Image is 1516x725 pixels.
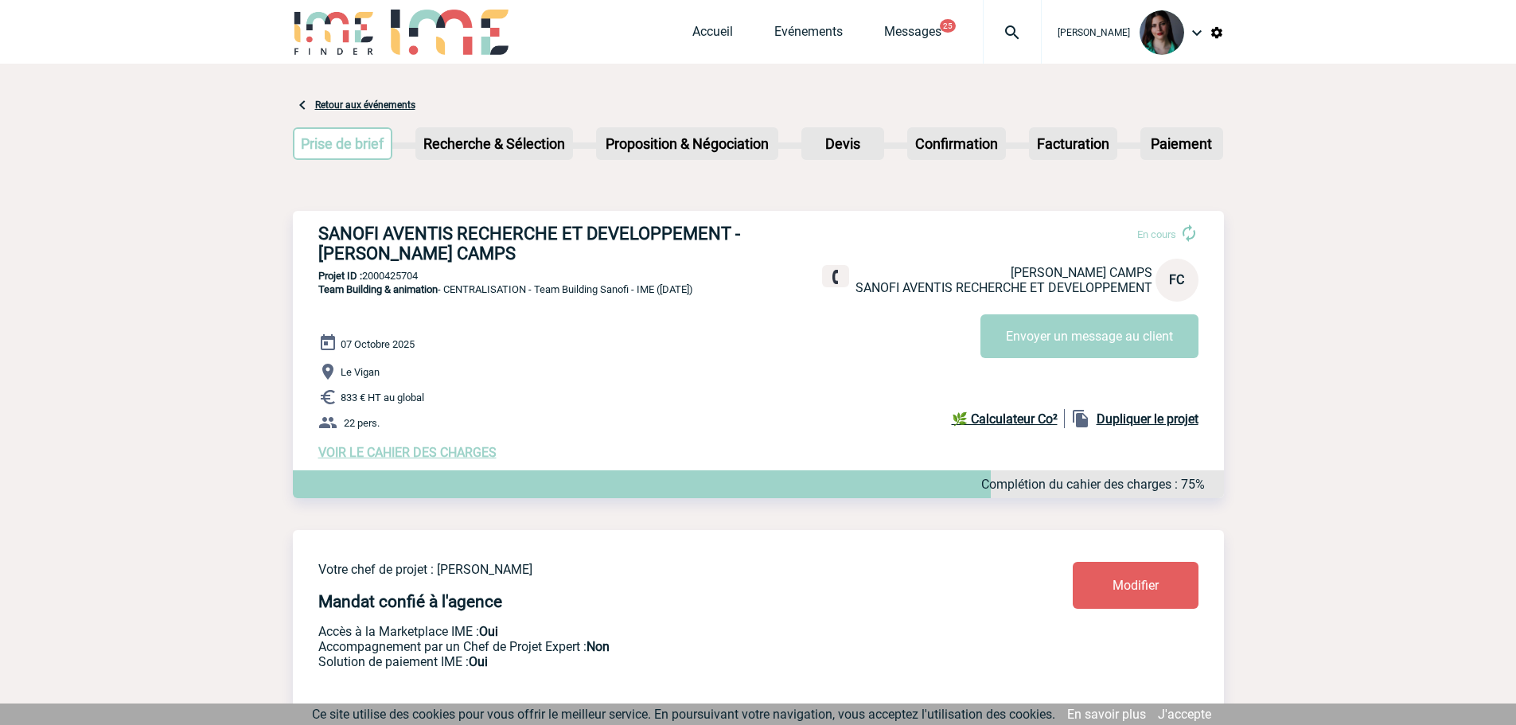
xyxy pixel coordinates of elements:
a: 🌿 Calculateur Co² [952,409,1065,428]
span: 07 Octobre 2025 [341,338,415,350]
img: fixe.png [828,270,843,284]
span: Modifier [1113,578,1159,593]
b: Projet ID : [318,270,362,282]
a: Evénements [774,24,843,46]
span: Le Vigan [341,366,380,378]
b: Non [587,639,610,654]
span: 833 € HT au global [341,392,424,403]
button: 25 [940,19,956,33]
p: 2000425704 [293,270,1224,282]
p: Facturation [1031,129,1116,158]
span: SANOFI AVENTIS RECHERCHE ET DEVELOPPEMENT [855,280,1152,295]
span: - CENTRALISATION - Team Building Sanofi - IME ([DATE]) [318,283,693,295]
a: En savoir plus [1067,707,1146,722]
h3: SANOFI AVENTIS RECHERCHE ET DEVELOPPEMENT - [PERSON_NAME] CAMPS [318,224,796,263]
span: [PERSON_NAME] CAMPS [1011,265,1152,280]
b: Oui [479,624,498,639]
span: [PERSON_NAME] [1058,27,1130,38]
p: Proposition & Négociation [598,129,777,158]
p: Devis [803,129,883,158]
b: Oui [469,654,488,669]
img: file_copy-black-24dp.png [1071,409,1090,428]
span: Ce site utilise des cookies pour vous offrir le meilleur service. En poursuivant votre navigation... [312,707,1055,722]
p: Accès à la Marketplace IME : [318,624,979,639]
p: Votre chef de projet : [PERSON_NAME] [318,562,979,577]
p: Prise de brief [294,129,392,158]
img: IME-Finder [293,10,376,55]
a: Accueil [692,24,733,46]
button: Envoyer un message au client [980,314,1198,358]
span: En cours [1137,228,1176,240]
span: 22 pers. [344,417,380,429]
a: Retour aux événements [315,99,415,111]
p: Recherche & Sélection [417,129,571,158]
p: Conformité aux process achat client, Prise en charge de la facturation, Mutualisation de plusieur... [318,654,979,669]
p: Paiement [1142,129,1222,158]
span: FC [1169,272,1184,287]
a: J'accepte [1158,707,1211,722]
a: VOIR LE CAHIER DES CHARGES [318,445,497,460]
img: 131235-0.jpeg [1140,10,1184,55]
b: 🌿 Calculateur Co² [952,411,1058,427]
h4: Mandat confié à l'agence [318,592,502,611]
span: Team Building & animation [318,283,438,295]
b: Dupliquer le projet [1097,411,1198,427]
p: Prestation payante [318,639,979,654]
p: Confirmation [909,129,1004,158]
a: Messages [884,24,941,46]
